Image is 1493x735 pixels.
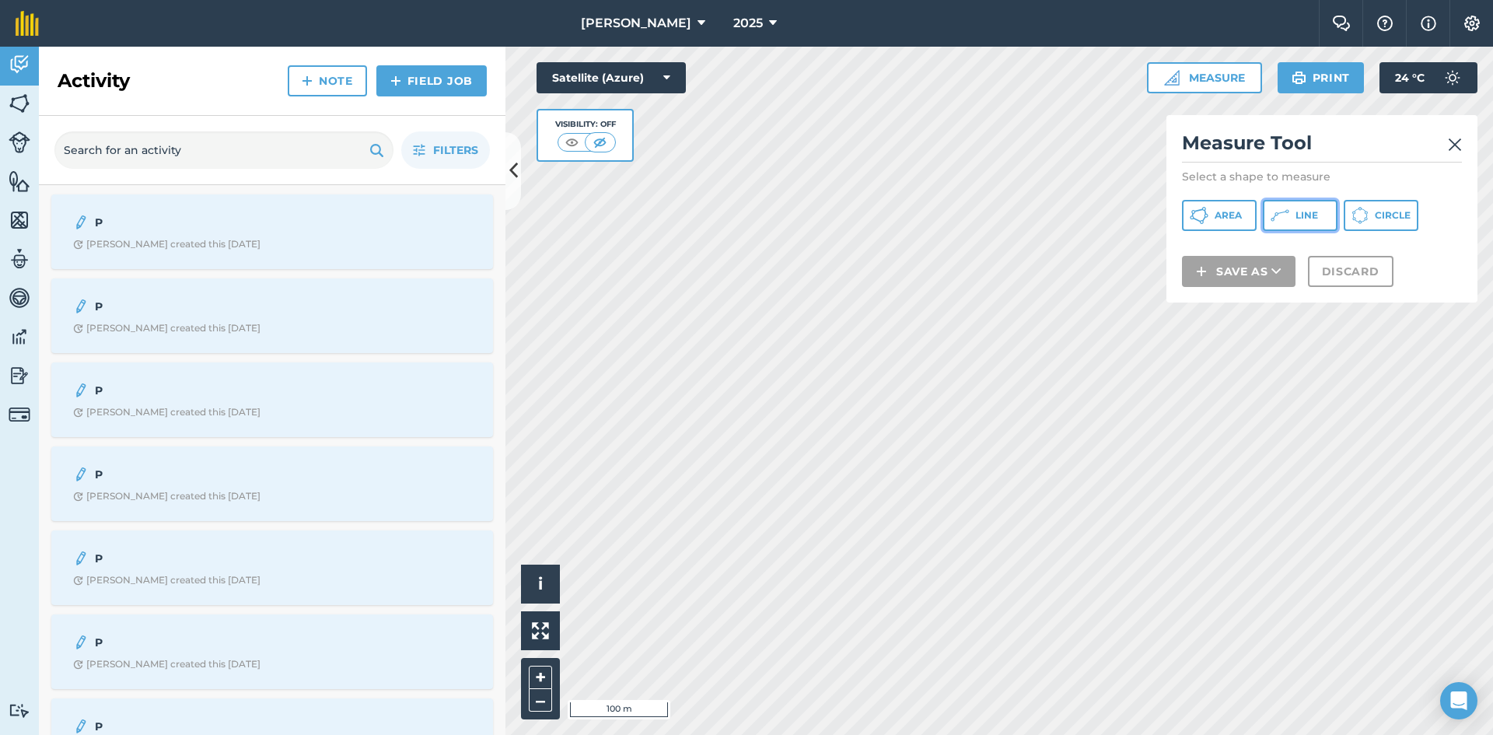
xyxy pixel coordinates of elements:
a: PClock with arrow pointing clockwise[PERSON_NAME] created this [DATE] [61,204,484,260]
img: svg+xml;base64,PD94bWwgdmVyc2lvbj0iMS4wIiBlbmNvZGluZz0idXRmLTgiPz4KPCEtLSBHZW5lcmF0b3I6IEFkb2JlIE... [9,247,30,271]
button: i [521,565,560,604]
img: Two speech bubbles overlapping with the left bubble in the forefront [1332,16,1351,31]
img: svg+xml;base64,PHN2ZyB4bWxucz0iaHR0cDovL3d3dy53My5vcmcvMjAwMC9zdmciIHdpZHRoPSI1NiIgaGVpZ2h0PSI2MC... [9,170,30,193]
img: svg+xml;base64,PHN2ZyB4bWxucz0iaHR0cDovL3d3dy53My5vcmcvMjAwMC9zdmciIHdpZHRoPSIyMiIgaGVpZ2h0PSIzMC... [1448,135,1462,154]
img: svg+xml;base64,PHN2ZyB4bWxucz0iaHR0cDovL3d3dy53My5vcmcvMjAwMC9zdmciIHdpZHRoPSI1MCIgaGVpZ2h0PSI0MC... [562,135,582,150]
button: Satellite (Azure) [537,62,686,93]
div: [PERSON_NAME] created this [DATE] [73,574,260,586]
span: Area [1215,209,1242,222]
img: svg+xml;base64,PHN2ZyB4bWxucz0iaHR0cDovL3d3dy53My5vcmcvMjAwMC9zdmciIHdpZHRoPSI1NiIgaGVpZ2h0PSI2MC... [9,92,30,115]
img: svg+xml;base64,PD94bWwgdmVyc2lvbj0iMS4wIiBlbmNvZGluZz0idXRmLTgiPz4KPCEtLSBHZW5lcmF0b3I6IEFkb2JlIE... [73,381,89,400]
span: [PERSON_NAME] [581,14,691,33]
input: Search for an activity [54,131,393,169]
strong: P [95,298,341,315]
img: svg+xml;base64,PD94bWwgdmVyc2lvbj0iMS4wIiBlbmNvZGluZz0idXRmLTgiPz4KPCEtLSBHZW5lcmF0b3I6IEFkb2JlIE... [73,465,89,484]
img: svg+xml;base64,PHN2ZyB4bWxucz0iaHR0cDovL3d3dy53My5vcmcvMjAwMC9zdmciIHdpZHRoPSIxOSIgaGVpZ2h0PSIyNC... [369,141,384,159]
img: Clock with arrow pointing clockwise [73,576,83,586]
strong: P [95,550,341,567]
button: 24 °C [1379,62,1477,93]
strong: P [95,466,341,483]
button: – [529,689,552,712]
img: svg+xml;base64,PD94bWwgdmVyc2lvbj0iMS4wIiBlbmNvZGluZz0idXRmLTgiPz4KPCEtLSBHZW5lcmF0b3I6IEFkb2JlIE... [9,364,30,387]
span: Circle [1375,209,1411,222]
div: [PERSON_NAME] created this [DATE] [73,322,260,334]
button: Filters [401,131,490,169]
img: svg+xml;base64,PD94bWwgdmVyc2lvbj0iMS4wIiBlbmNvZGluZz0idXRmLTgiPz4KPCEtLSBHZW5lcmF0b3I6IEFkb2JlIE... [9,286,30,310]
img: Clock with arrow pointing clockwise [73,408,83,418]
img: Clock with arrow pointing clockwise [73,240,83,250]
img: Clock with arrow pointing clockwise [73,324,83,334]
strong: P [95,214,341,231]
button: Line [1263,200,1337,231]
div: [PERSON_NAME] created this [DATE] [73,238,260,250]
a: PClock with arrow pointing clockwise[PERSON_NAME] created this [DATE] [61,372,484,428]
h2: Activity [58,68,130,93]
strong: P [95,382,341,399]
a: Field Job [376,65,487,96]
strong: P [95,718,341,735]
img: A cog icon [1463,16,1481,31]
img: svg+xml;base64,PD94bWwgdmVyc2lvbj0iMS4wIiBlbmNvZGluZz0idXRmLTgiPz4KPCEtLSBHZW5lcmF0b3I6IEFkb2JlIE... [73,633,89,652]
img: svg+xml;base64,PD94bWwgdmVyc2lvbj0iMS4wIiBlbmNvZGluZz0idXRmLTgiPz4KPCEtLSBHZW5lcmF0b3I6IEFkb2JlIE... [73,213,89,232]
button: Save as [1182,256,1295,287]
button: Area [1182,200,1257,231]
img: Clock with arrow pointing clockwise [73,660,83,670]
button: Discard [1308,256,1393,287]
div: [PERSON_NAME] created this [DATE] [73,658,260,670]
img: svg+xml;base64,PHN2ZyB4bWxucz0iaHR0cDovL3d3dy53My5vcmcvMjAwMC9zdmciIHdpZHRoPSIxNCIgaGVpZ2h0PSIyNC... [1196,262,1207,281]
p: Select a shape to measure [1182,169,1462,184]
img: Ruler icon [1164,70,1180,86]
button: Measure [1147,62,1262,93]
strong: P [95,634,341,651]
div: [PERSON_NAME] created this [DATE] [73,406,260,418]
img: svg+xml;base64,PD94bWwgdmVyc2lvbj0iMS4wIiBlbmNvZGluZz0idXRmLTgiPz4KPCEtLSBHZW5lcmF0b3I6IEFkb2JlIE... [9,703,30,718]
span: 2025 [733,14,763,33]
h2: Measure Tool [1182,131,1462,163]
img: svg+xml;base64,PD94bWwgdmVyc2lvbj0iMS4wIiBlbmNvZGluZz0idXRmLTgiPz4KPCEtLSBHZW5lcmF0b3I6IEFkb2JlIE... [9,131,30,153]
img: svg+xml;base64,PHN2ZyB4bWxucz0iaHR0cDovL3d3dy53My5vcmcvMjAwMC9zdmciIHdpZHRoPSIxNCIgaGVpZ2h0PSIyNC... [390,72,401,90]
a: PClock with arrow pointing clockwise[PERSON_NAME] created this [DATE] [61,624,484,680]
div: [PERSON_NAME] created this [DATE] [73,490,260,502]
img: Clock with arrow pointing clockwise [73,492,83,502]
img: A question mark icon [1376,16,1394,31]
button: Print [1278,62,1365,93]
a: PClock with arrow pointing clockwise[PERSON_NAME] created this [DATE] [61,456,484,512]
img: svg+xml;base64,PHN2ZyB4bWxucz0iaHR0cDovL3d3dy53My5vcmcvMjAwMC9zdmciIHdpZHRoPSI1NiIgaGVpZ2h0PSI2MC... [9,208,30,232]
img: svg+xml;base64,PD94bWwgdmVyc2lvbj0iMS4wIiBlbmNvZGluZz0idXRmLTgiPz4KPCEtLSBHZW5lcmF0b3I6IEFkb2JlIE... [73,549,89,568]
a: PClock with arrow pointing clockwise[PERSON_NAME] created this [DATE] [61,288,484,344]
img: svg+xml;base64,PHN2ZyB4bWxucz0iaHR0cDovL3d3dy53My5vcmcvMjAwMC9zdmciIHdpZHRoPSIxNCIgaGVpZ2h0PSIyNC... [302,72,313,90]
img: Four arrows, one pointing top left, one top right, one bottom right and the last bottom left [532,622,549,639]
img: svg+xml;base64,PD94bWwgdmVyc2lvbj0iMS4wIiBlbmNvZGluZz0idXRmLTgiPz4KPCEtLSBHZW5lcmF0b3I6IEFkb2JlIE... [9,53,30,76]
button: + [529,666,552,689]
img: svg+xml;base64,PD94bWwgdmVyc2lvbj0iMS4wIiBlbmNvZGluZz0idXRmLTgiPz4KPCEtLSBHZW5lcmF0b3I6IEFkb2JlIE... [9,404,30,425]
span: Line [1295,209,1318,222]
img: svg+xml;base64,PHN2ZyB4bWxucz0iaHR0cDovL3d3dy53My5vcmcvMjAwMC9zdmciIHdpZHRoPSIxNyIgaGVpZ2h0PSIxNy... [1421,14,1436,33]
span: Filters [433,142,478,159]
span: i [538,574,543,593]
img: svg+xml;base64,PD94bWwgdmVyc2lvbj0iMS4wIiBlbmNvZGluZz0idXRmLTgiPz4KPCEtLSBHZW5lcmF0b3I6IEFkb2JlIE... [73,297,89,316]
a: PClock with arrow pointing clockwise[PERSON_NAME] created this [DATE] [61,540,484,596]
img: svg+xml;base64,PHN2ZyB4bWxucz0iaHR0cDovL3d3dy53My5vcmcvMjAwMC9zdmciIHdpZHRoPSI1MCIgaGVpZ2h0PSI0MC... [590,135,610,150]
img: fieldmargin Logo [16,11,39,36]
div: Open Intercom Messenger [1440,682,1477,719]
img: svg+xml;base64,PD94bWwgdmVyc2lvbj0iMS4wIiBlbmNvZGluZz0idXRmLTgiPz4KPCEtLSBHZW5lcmF0b3I6IEFkb2JlIE... [9,325,30,348]
button: Circle [1344,200,1418,231]
a: Note [288,65,367,96]
div: Visibility: Off [555,118,616,131]
span: 24 ° C [1395,62,1425,93]
img: svg+xml;base64,PHN2ZyB4bWxucz0iaHR0cDovL3d3dy53My5vcmcvMjAwMC9zdmciIHdpZHRoPSIxOSIgaGVpZ2h0PSIyNC... [1292,68,1306,87]
img: svg+xml;base64,PD94bWwgdmVyc2lvbj0iMS4wIiBlbmNvZGluZz0idXRmLTgiPz4KPCEtLSBHZW5lcmF0b3I6IEFkb2JlIE... [1437,62,1468,93]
